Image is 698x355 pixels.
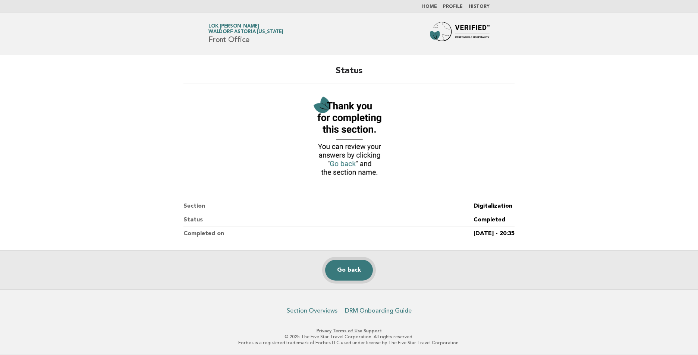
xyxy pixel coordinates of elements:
dd: Completed [474,213,515,227]
a: Lok [PERSON_NAME]Waldorf Astoria [US_STATE] [208,24,283,34]
a: Support [364,328,382,333]
a: Privacy [317,328,331,333]
dd: [DATE] - 20:35 [474,227,515,240]
p: © 2025 The Five Star Travel Corporation. All rights reserved. [121,334,577,340]
h1: Front Office [208,24,283,44]
dt: Completed on [183,227,474,240]
span: Waldorf Astoria [US_STATE] [208,30,283,35]
img: Forbes Travel Guide [430,22,490,46]
a: Home [422,4,437,9]
h2: Status [183,65,515,83]
a: DRM Onboarding Guide [345,307,412,314]
dd: Digitalization [474,199,515,213]
a: History [469,4,490,9]
dt: Status [183,213,474,227]
a: Go back [325,260,373,281]
a: Terms of Use [333,328,362,333]
p: Forbes is a registered trademark of Forbes LLC used under license by The Five Star Travel Corpora... [121,340,577,346]
a: Profile [443,4,463,9]
img: Verified [308,92,390,182]
a: Section Overviews [287,307,337,314]
dt: Section [183,199,474,213]
p: · · [121,328,577,334]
